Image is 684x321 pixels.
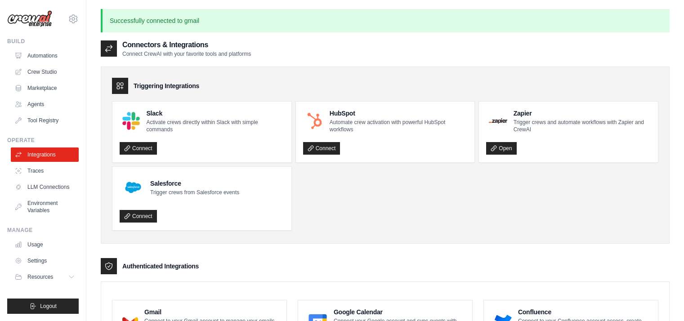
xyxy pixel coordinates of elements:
[330,119,468,133] p: Automate crew activation with powerful HubSpot workflows
[11,270,79,284] button: Resources
[330,109,468,118] h4: HubSpot
[334,308,465,317] h4: Google Calendar
[122,112,140,129] img: Slack Logo
[11,97,79,111] a: Agents
[486,142,516,155] a: Open
[514,119,651,133] p: Trigger crews and automate workflows with Zapier and CrewAI
[146,109,284,118] h4: Slack
[11,49,79,63] a: Automations
[7,10,52,27] img: Logo
[11,237,79,252] a: Usage
[122,50,251,58] p: Connect CrewAI with your favorite tools and platforms
[7,137,79,144] div: Operate
[146,119,284,133] p: Activate crews directly within Slack with simple commands
[150,179,239,188] h4: Salesforce
[122,40,251,50] h2: Connectors & Integrations
[303,142,340,155] a: Connect
[11,81,79,95] a: Marketplace
[11,164,79,178] a: Traces
[27,273,53,281] span: Resources
[101,9,670,32] p: Successfully connected to gmail
[11,180,79,194] a: LLM Connections
[11,254,79,268] a: Settings
[120,142,157,155] a: Connect
[122,177,144,198] img: Salesforce Logo
[518,308,651,317] h4: Confluence
[514,109,651,118] h4: Zapier
[11,113,79,128] a: Tool Registry
[7,299,79,314] button: Logout
[144,308,279,317] h4: Gmail
[7,38,79,45] div: Build
[11,147,79,162] a: Integrations
[11,65,79,79] a: Crew Studio
[40,303,57,310] span: Logout
[306,112,323,129] img: HubSpot Logo
[150,189,239,196] p: Trigger crews from Salesforce events
[134,81,199,90] h3: Triggering Integrations
[11,196,79,218] a: Environment Variables
[489,118,507,124] img: Zapier Logo
[122,262,199,271] h3: Authenticated Integrations
[120,210,157,223] a: Connect
[7,227,79,234] div: Manage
